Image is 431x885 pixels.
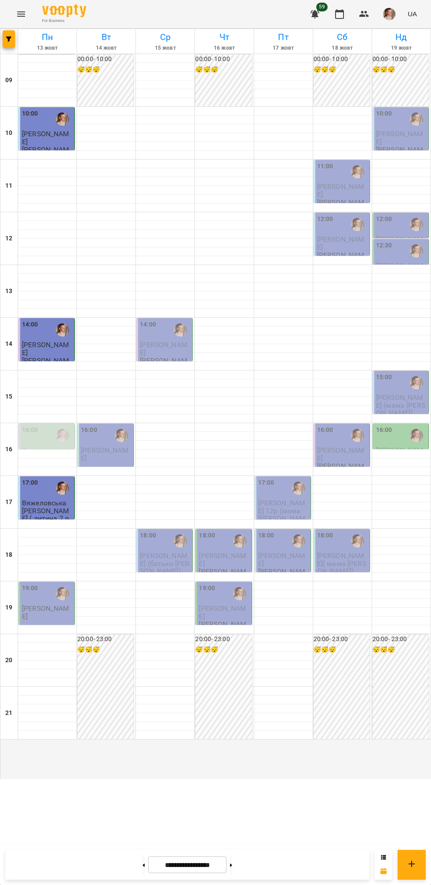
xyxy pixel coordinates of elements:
[5,550,12,560] h6: 18
[373,65,429,75] h6: 😴😴😴
[256,30,311,44] h6: Пт
[199,620,249,636] p: [PERSON_NAME]
[174,323,187,337] img: Михайло
[195,635,252,644] h6: 20:00 - 23:00
[22,605,73,620] p: [PERSON_NAME]
[316,3,328,11] span: 59
[317,214,333,224] label: 12:00
[233,534,246,548] img: Михайло
[410,244,423,258] img: Михайло
[317,251,368,267] p: [PERSON_NAME]
[56,587,69,600] img: Михайло
[5,708,12,718] h6: 21
[376,146,427,161] p: [PERSON_NAME]
[373,44,429,52] h6: 19 жовт
[317,182,365,198] span: [PERSON_NAME]
[115,429,128,442] img: Михайло
[140,320,156,330] label: 14:00
[373,645,429,655] h6: 😴😴😴
[199,584,215,593] label: 19:00
[195,54,252,64] h6: 00:00 - 10:00
[137,30,193,44] h6: Ср
[56,429,69,442] img: Михайло
[5,603,12,613] h6: 19
[233,587,246,600] img: Михайло
[351,218,364,231] div: Михайло
[56,482,69,495] img: Михайло
[376,446,424,470] span: [PERSON_NAME] ( мама [PERSON_NAME])
[376,241,392,250] label: 12:30
[22,320,38,330] label: 14:00
[292,534,305,548] div: Михайло
[404,6,420,22] button: UA
[199,531,215,540] label: 18:00
[77,645,134,655] h6: 😴😴😴
[56,323,69,337] div: Михайло
[199,551,246,567] span: [PERSON_NAME]
[317,531,333,540] label: 18:00
[376,109,392,119] label: 10:00
[376,214,392,224] label: 12:00
[174,534,187,548] div: Михайло
[292,482,305,495] img: Михайло
[22,146,73,161] p: [PERSON_NAME]
[373,54,429,64] h6: 00:00 - 10:00
[410,429,423,442] img: Михайло
[140,357,190,372] p: [PERSON_NAME]
[5,76,12,85] h6: 09
[314,54,370,64] h6: 00:00 - 10:00
[42,4,86,17] img: Voopty Logo
[140,531,156,540] label: 18:00
[195,645,252,655] h6: 😴😴😴
[376,261,425,285] span: [PERSON_NAME] (мама [PERSON_NAME])
[5,339,12,349] h6: 14
[314,44,370,52] h6: 18 жовт
[19,30,75,44] h6: Пн
[137,44,193,52] h6: 15 жовт
[140,551,190,575] span: [PERSON_NAME] (батько [PERSON_NAME])
[22,446,73,454] p: 0
[317,551,366,575] span: [PERSON_NAME]( мама [PERSON_NAME])
[77,54,134,64] h6: 00:00 - 10:00
[22,478,38,488] label: 17:00
[351,534,364,548] img: Михайло
[22,357,73,372] p: [PERSON_NAME]
[314,635,370,644] h6: 20:00 - 23:00
[22,499,69,530] span: Вяжеловська [PERSON_NAME] ( дитина 7 років)
[5,497,12,507] h6: 17
[376,425,392,435] label: 16:00
[19,44,75,52] h6: 13 жовт
[195,65,252,75] h6: 😴😴😴
[317,425,333,435] label: 16:00
[351,429,364,442] div: Михайло
[199,604,246,620] span: [PERSON_NAME]
[258,478,274,488] label: 17:00
[199,568,249,583] p: [PERSON_NAME]
[410,218,423,231] img: Михайло
[351,165,364,178] img: Михайло
[410,376,423,389] img: Михайло
[77,635,134,644] h6: 20:00 - 23:00
[376,130,424,145] span: [PERSON_NAME]
[5,128,12,138] h6: 10
[373,30,429,44] h6: Нд
[410,112,423,126] img: Михайло
[317,162,333,171] label: 11:00
[314,65,370,75] h6: 😴😴😴
[317,199,368,214] p: [PERSON_NAME]
[376,373,392,382] label: 15:00
[56,112,69,126] img: Михайло
[314,645,370,655] h6: 😴😴😴
[5,181,12,191] h6: 11
[317,462,368,478] p: [PERSON_NAME]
